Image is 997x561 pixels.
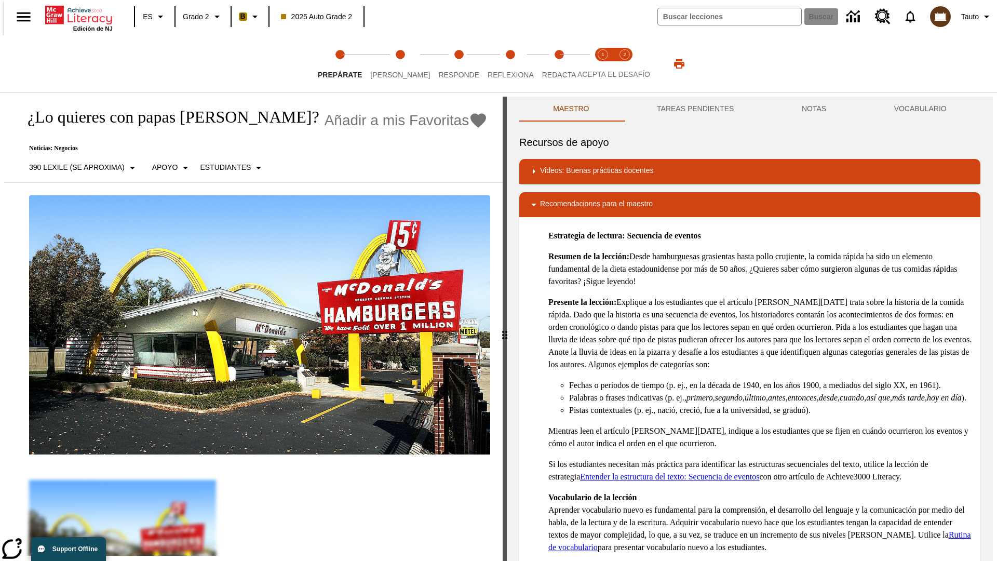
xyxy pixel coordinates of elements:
[45,4,113,32] div: Portada
[542,71,576,79] span: Redacta
[281,11,353,22] span: 2025 Auto Grade 2
[745,393,766,402] em: último
[658,8,801,25] input: Buscar campo
[138,7,171,26] button: Lenguaje: ES, Selecciona un idioma
[548,425,972,450] p: Mientras leen el artículo [PERSON_NAME][DATE], indique a los estudiantes que se fijen en cuándo o...
[235,7,265,26] button: Boost El color de la clase es anaranjado claro. Cambiar el color de la clase.
[869,3,897,31] a: Centro de recursos, Se abrirá en una pestaña nueva.
[17,144,488,152] p: Noticias: Negocios
[183,11,209,22] span: Grado 2
[548,491,972,554] p: Aprender vocabulario nuevo es fundamental para la comprensión, el desarrollo del lenguaje y la co...
[8,2,39,32] button: Abrir el menú lateral
[196,158,269,177] button: Seleccionar estudiante
[29,195,490,455] img: Uno de los primeros locales de McDonald's, con el icónico letrero rojo y los arcos amarillos.
[548,458,972,483] p: Si los estudiantes necesitan más práctica para identificar las estructuras secuenciales del texto...
[548,298,616,306] strong: Presente la lección:
[768,393,786,402] em: antes
[892,393,925,402] em: más tarde
[840,393,864,402] em: cuando
[860,97,980,122] button: VOCABULARIO
[240,10,246,23] span: B
[17,108,319,127] h1: ¿Lo quieres con papas [PERSON_NAME]?
[325,111,488,129] button: Añadir a mis Favoritas - ¿Lo quieres con papas fritas?
[52,545,98,553] span: Support Offline
[548,252,629,261] strong: Resumen de la lección:
[507,97,993,561] div: activity
[927,393,962,402] em: hoy en día
[663,55,696,73] button: Imprimir
[25,158,143,177] button: Seleccione Lexile, 390 Lexile (Se aproxima)
[957,7,997,26] button: Perfil/Configuración
[540,198,653,211] p: Recomendaciones para el maestro
[623,97,768,122] button: TAREAS PENDIENTES
[569,404,972,417] li: Pistas contextuales (p. ej., nació, creció, fue a la universidad, se graduó).
[362,35,438,92] button: Lee step 2 of 5
[623,52,626,57] text: 2
[488,71,534,79] span: Reflexiona
[370,71,430,79] span: [PERSON_NAME]
[569,379,972,392] li: Fechas o periodos de tiempo (p. ej., en la década de 1940, en los años 1900, a mediados del siglo...
[519,97,980,122] div: Instructional Panel Tabs
[540,165,653,178] p: Videos: Buenas prácticas docentes
[588,35,618,92] button: Acepta el desafío lee step 1 of 2
[961,11,979,22] span: Tauto
[548,493,637,502] strong: Vocabulario de la lección
[73,25,113,32] span: Edición de NJ
[610,35,640,92] button: Acepta el desafío contesta step 2 of 2
[866,393,890,402] em: así que
[309,35,370,92] button: Prepárate step 1 of 5
[479,35,542,92] button: Reflexiona step 4 of 5
[519,97,623,122] button: Maestro
[930,6,951,27] img: avatar image
[438,71,479,79] span: Responde
[534,35,585,92] button: Redacta step 5 of 5
[430,35,488,92] button: Responde step 3 of 5
[519,134,980,151] h6: Recursos de apoyo
[152,162,178,173] p: Apoyo
[569,392,972,404] li: Palabras o frases indicativas (p. ej., , , , , , , , , , ).
[548,231,701,240] strong: Estrategia de lectura: Secuencia de eventos
[601,52,604,57] text: 1
[503,97,507,561] div: Pulsa la tecla de intro o la barra espaciadora y luego presiona las flechas de derecha e izquierd...
[179,7,227,26] button: Grado: Grado 2, Elige un grado
[715,393,743,402] em: segundo
[200,162,251,173] p: Estudiantes
[318,71,362,79] span: Prepárate
[4,97,503,556] div: reading
[519,192,980,217] div: Recomendaciones para el maestro
[897,3,924,30] a: Notificaciones
[148,158,196,177] button: Tipo de apoyo, Apoyo
[29,162,125,173] p: 390 Lexile (Se aproxima)
[519,159,980,184] div: Videos: Buenas prácticas docentes
[686,393,713,402] em: primero
[548,250,972,288] p: Desde hamburguesas grasientas hasta pollo crujiente, la comida rápida ha sido un elemento fundame...
[924,3,957,30] button: Escoja un nuevo avatar
[580,472,759,481] a: Entender la estructura del texto: Secuencia de eventos
[143,11,153,22] span: ES
[788,393,817,402] em: entonces
[31,537,106,561] button: Support Offline
[548,296,972,371] p: Explique a los estudiantes que el artículo [PERSON_NAME][DATE] trata sobre la historia de la comi...
[325,112,469,129] span: Añadir a mis Favoritas
[577,70,650,78] span: ACEPTA EL DESAFÍO
[768,97,860,122] button: NOTAS
[840,3,869,31] a: Centro de información
[819,393,838,402] em: desde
